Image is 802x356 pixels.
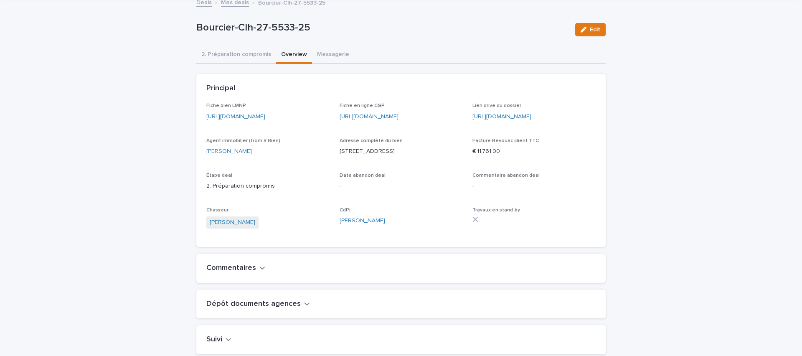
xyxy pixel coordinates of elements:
p: - [472,182,596,191]
span: Facture Bevouac client TTC [472,138,539,143]
p: 2. Préparation compromis [206,182,330,191]
button: Messagerie [312,46,354,64]
a: [PERSON_NAME] [206,147,252,156]
button: 2. Préparation compromis [196,46,276,64]
a: [PERSON_NAME] [210,218,255,227]
span: Fiche en ligne CGP [340,103,385,108]
h2: Commentaires [206,264,256,273]
span: Agent immobilier (from # Bien) [206,138,280,143]
p: - [340,182,463,191]
span: Adresse complète du bien [340,138,403,143]
span: Étape deal [206,173,232,178]
h2: Suivi [206,335,222,344]
span: Travaux en stand-by [472,208,520,213]
span: Chasseur [206,208,228,213]
span: Fiche bien LMNP [206,103,246,108]
button: Commentaires [206,264,265,273]
h2: Principal [206,84,235,93]
span: Edit [590,27,600,33]
span: Date abandon deal [340,173,386,178]
p: [STREET_ADDRESS] [340,147,463,156]
button: Dépôt documents agences [206,300,310,309]
a: [URL][DOMAIN_NAME] [472,114,531,120]
p: € 11,761.00 [472,147,596,156]
a: [PERSON_NAME] [340,216,385,225]
button: Overview [276,46,312,64]
h2: Dépôt documents agences [206,300,301,309]
a: [URL][DOMAIN_NAME] [340,114,398,120]
p: Bourcier-Clh-27-5533-25 [196,22,569,34]
button: Edit [575,23,606,36]
a: [URL][DOMAIN_NAME] [206,114,265,120]
span: Commentaire abandon deal [472,173,540,178]
button: Suivi [206,335,231,344]
span: CdPi [340,208,350,213]
span: Lien drive du dossier [472,103,521,108]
